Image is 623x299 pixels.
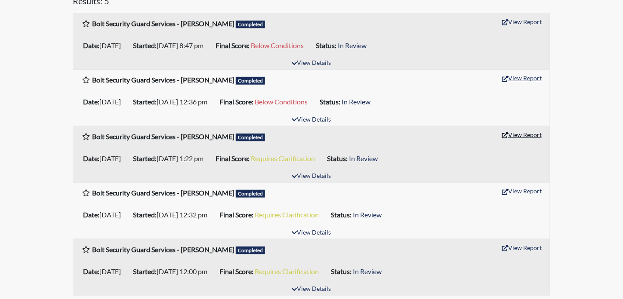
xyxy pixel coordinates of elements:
b: Bolt Security Guard Services - [PERSON_NAME] [92,189,234,197]
li: [DATE] [80,265,130,278]
button: View Report [498,184,546,198]
b: Final Score: [219,267,253,275]
button: View Report [498,128,546,141]
b: Status: [331,267,352,275]
li: [DATE] [80,95,130,109]
li: [DATE] 8:47 pm [130,39,212,52]
b: Final Score: [216,154,250,162]
span: Requires Clarification [255,267,319,275]
b: Started: [133,211,157,219]
b: Started: [133,154,157,162]
span: Completed [236,247,265,254]
b: Final Score: [219,211,253,219]
span: In Review [338,41,367,49]
button: View Details [288,284,335,295]
b: Bolt Security Guard Services - [PERSON_NAME] [92,76,234,84]
b: Date: [83,41,99,49]
b: Started: [133,267,157,275]
span: Below Conditions [251,41,304,49]
span: Below Conditions [255,98,308,106]
button: View Report [498,71,546,85]
span: Requires Clarification [251,154,315,162]
b: Bolt Security Guard Services - [PERSON_NAME] [92,19,234,27]
button: View Report [498,15,546,28]
span: Completed [236,21,265,28]
li: [DATE] 12:32 pm [130,208,216,222]
b: Status: [316,41,336,49]
b: Status: [331,211,352,219]
b: Status: [327,154,348,162]
b: Final Score: [219,98,253,106]
li: [DATE] [80,208,130,222]
button: View Details [288,171,335,182]
span: Requires Clarification [255,211,319,219]
b: Final Score: [216,41,250,49]
button: View Report [498,241,546,254]
b: Date: [83,154,99,162]
span: In Review [342,98,370,106]
button: View Details [288,227,335,239]
b: Status: [320,98,340,106]
b: Date: [83,267,99,275]
span: In Review [349,154,378,162]
li: [DATE] 12:00 pm [130,265,216,278]
b: Started: [133,41,157,49]
span: In Review [353,211,382,219]
li: [DATE] [80,152,130,165]
li: [DATE] 1:22 pm [130,152,212,165]
span: Completed [236,77,265,85]
li: [DATE] [80,39,130,52]
li: [DATE] 12:36 pm [130,95,216,109]
button: View Details [288,114,335,126]
span: Completed [236,134,265,141]
button: View Details [288,58,335,69]
b: Date: [83,98,99,106]
b: Bolt Security Guard Services - [PERSON_NAME] [92,245,234,253]
b: Date: [83,211,99,219]
b: Started: [133,98,157,106]
b: Bolt Security Guard Services - [PERSON_NAME] [92,132,234,140]
span: Completed [236,190,265,198]
span: In Review [353,267,382,275]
